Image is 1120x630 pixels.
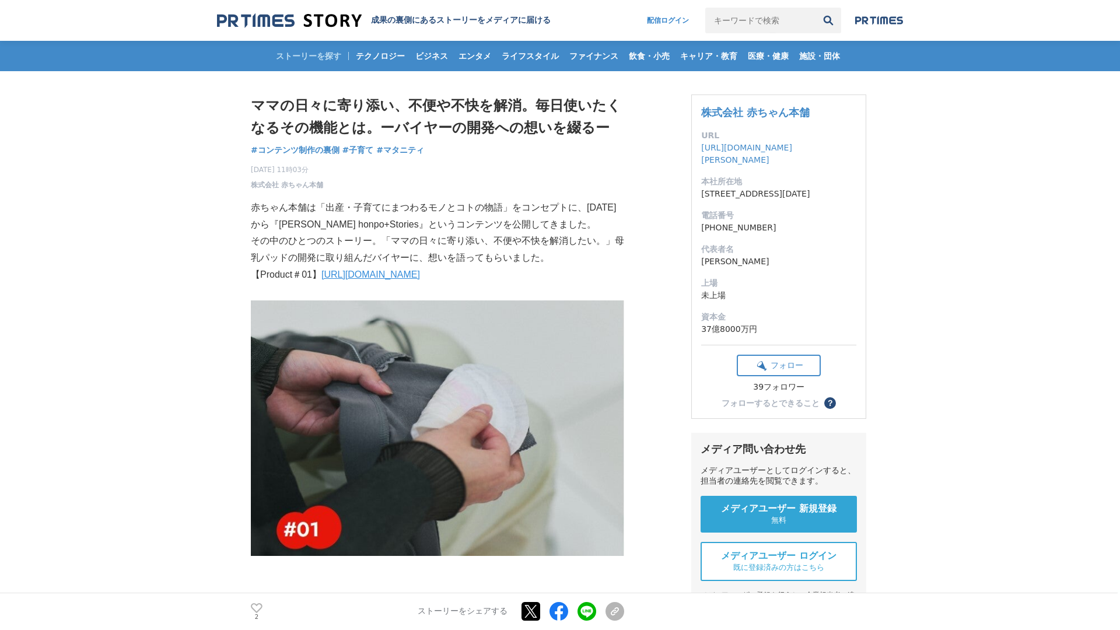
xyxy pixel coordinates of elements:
[251,199,624,233] p: 赤ちゃん本舗は「出産・子育てにまつわるモノとコトの物語」をコンセプトに、[DATE]から『[PERSON_NAME] honpo+Stories』というコンテンツを公開してきました。
[815,8,841,33] button: 検索
[635,8,701,33] a: 配信ログイン
[251,164,323,175] span: [DATE] 11時03分
[701,209,856,222] dt: 電話番号
[217,13,551,29] a: 成果の裏側にあるストーリーをメディアに届ける 成果の裏側にあるストーリーをメディアに届ける
[826,399,834,407] span: ？
[251,145,339,155] span: #コンテンツ制作の裏側
[454,41,496,71] a: エンタメ
[701,106,810,118] a: 株式会社 赤ちゃん本舗
[342,144,374,156] a: #子育て
[737,355,821,376] button: フォロー
[701,323,856,335] dd: 37億8000万円
[251,180,323,190] a: 株式会社 赤ちゃん本舗
[454,51,496,61] span: エンタメ
[251,614,262,620] p: 2
[675,41,742,71] a: キャリア・教育
[321,269,420,279] a: [URL][DOMAIN_NAME]
[565,41,623,71] a: ファイナンス
[251,300,624,556] img: thumbnail_1b444bc0-62eb-11f0-97c3-0d1d89e4d68a.jpg
[855,16,903,25] img: prtimes
[701,256,856,268] dd: [PERSON_NAME]
[701,277,856,289] dt: 上場
[701,289,856,302] dd: 未上場
[251,94,624,139] h1: ママの日々に寄り添い、不便や不快を解消。毎日使いたくなるその機能とは。ーバイヤーの開発への想いを綴るー
[351,51,409,61] span: テクノロジー
[624,51,674,61] span: 飲食・小売
[251,267,624,283] p: 【Product＃01】
[721,503,836,515] span: メディアユーザー 新規登録
[701,496,857,533] a: メディアユーザー 新規登録 無料
[217,13,362,29] img: 成果の裏側にあるストーリーをメディアに届ける
[701,143,792,164] a: [URL][DOMAIN_NAME][PERSON_NAME]
[342,145,374,155] span: #子育て
[722,399,820,407] div: フォローするとできること
[675,51,742,61] span: キャリア・教育
[701,129,856,142] dt: URL
[411,41,453,71] a: ビジネス
[411,51,453,61] span: ビジネス
[251,233,624,267] p: その中のひとつのストーリー。「ママの日々に寄り添い、不便や不快を解消したい。」母乳パッドの開発に取り組んだバイヤーに、想いを語ってもらいました。
[701,176,856,188] dt: 本社所在地
[701,466,857,487] div: メディアユーザーとしてログインすると、担当者の連絡先を閲覧できます。
[701,442,857,456] div: メディア問い合わせ先
[771,515,786,526] span: 無料
[743,41,793,71] a: 医療・健康
[733,562,824,573] span: 既に登録済みの方はこちら
[701,243,856,256] dt: 代表者名
[705,8,815,33] input: キーワードで検索
[721,550,836,562] span: メディアユーザー ログイン
[351,41,409,71] a: テクノロジー
[376,144,424,156] a: #マタニティ
[565,51,623,61] span: ファイナンス
[251,144,339,156] a: #コンテンツ制作の裏側
[743,51,793,61] span: 医療・健康
[701,222,856,234] dd: [PHONE_NUMBER]
[737,382,821,393] div: 39フォロワー
[376,145,424,155] span: #マタニティ
[371,15,551,26] h2: 成果の裏側にあるストーリーをメディアに届ける
[624,41,674,71] a: 飲食・小売
[794,51,845,61] span: 施設・団体
[701,542,857,581] a: メディアユーザー ログイン 既に登録済みの方はこちら
[824,397,836,409] button: ？
[701,188,856,200] dd: [STREET_ADDRESS][DATE]
[418,607,508,617] p: ストーリーをシェアする
[794,41,845,71] a: 施設・団体
[497,51,563,61] span: ライフスタイル
[497,41,563,71] a: ライフスタイル
[701,311,856,323] dt: 資本金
